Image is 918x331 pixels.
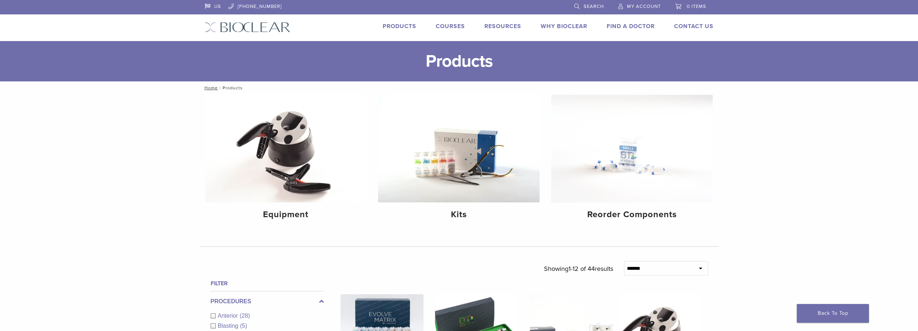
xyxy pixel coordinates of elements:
span: Anterior [218,313,240,319]
h4: Kits [384,208,534,221]
a: Equipment [205,95,367,226]
span: 1-12 of 44 [568,265,595,273]
a: Kits [378,95,540,226]
a: Home [202,85,218,90]
h4: Filter [211,279,324,288]
nav: Products [199,81,719,94]
a: Resources [484,23,521,30]
label: Procedures [211,297,324,306]
h4: Equipment [211,208,361,221]
h4: Reorder Components [557,208,707,221]
span: (28) [240,313,250,319]
span: My Account [627,4,661,9]
a: Find A Doctor [607,23,655,30]
a: Back To Top [797,304,869,323]
a: Courses [436,23,465,30]
p: Showing results [544,261,613,276]
img: Kits [378,95,540,202]
img: Bioclear [205,22,290,32]
span: (5) [240,323,247,329]
a: Why Bioclear [541,23,587,30]
img: Reorder Components [551,95,713,202]
span: 0 items [687,4,706,9]
a: Reorder Components [551,95,713,226]
a: Contact Us [674,23,713,30]
span: Search [584,4,604,9]
a: Products [383,23,416,30]
span: / [218,86,223,90]
img: Equipment [205,95,367,202]
span: Blasting [218,323,240,329]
